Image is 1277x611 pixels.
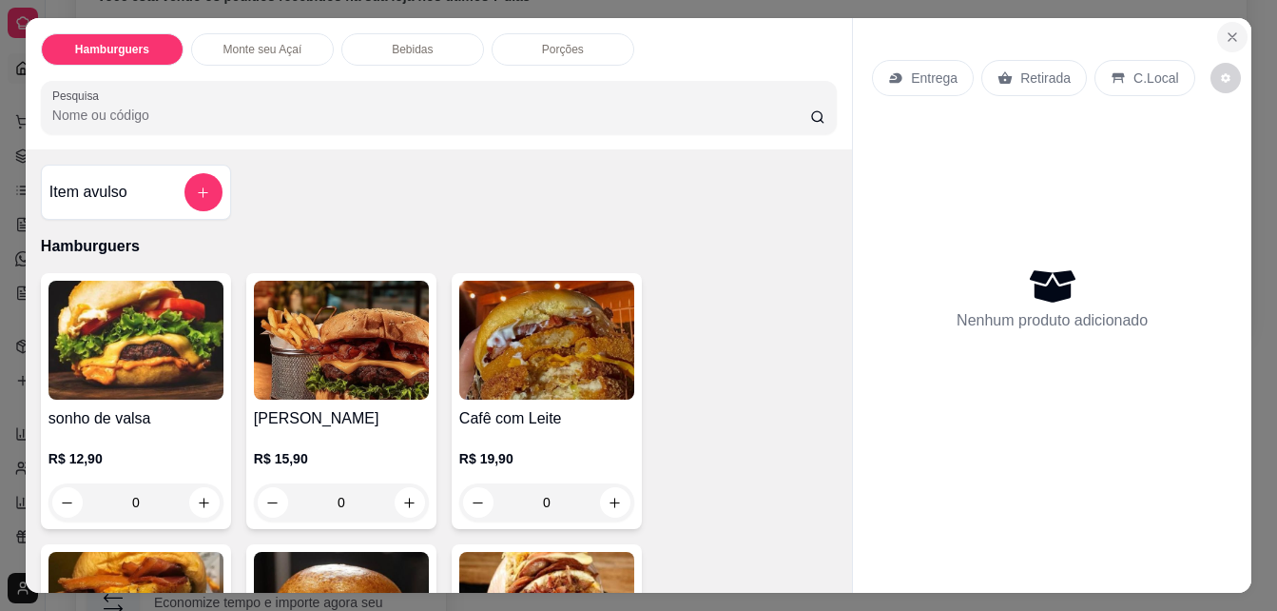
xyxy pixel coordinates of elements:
[542,42,584,57] p: Porções
[75,42,149,57] p: Hamburguers
[52,88,106,104] label: Pesquisa
[459,407,634,430] h4: Cafê com Leite
[911,69,958,88] p: Entrega
[52,487,83,518] button: decrease-product-quantity
[254,281,429,400] img: product-image
[258,487,288,518] button: decrease-product-quantity
[48,407,223,430] h4: sonho de valsa
[1210,63,1241,93] button: decrease-product-quantity
[189,487,220,518] button: increase-product-quantity
[223,42,302,57] p: Monte seu Açaí
[600,487,630,518] button: increase-product-quantity
[49,181,127,204] h4: Item avulso
[52,106,811,125] input: Pesquisa
[254,407,429,430] h4: [PERSON_NAME]
[395,487,425,518] button: increase-product-quantity
[1217,22,1248,52] button: Close
[41,235,837,258] p: Hamburguers
[459,281,634,400] img: product-image
[184,173,223,211] button: add-separate-item
[48,281,223,400] img: product-image
[392,42,433,57] p: Bebidas
[957,309,1148,332] p: Nenhum produto adicionado
[1133,69,1178,88] p: C.Local
[254,449,429,468] p: R$ 15,90
[48,449,223,468] p: R$ 12,90
[463,487,493,518] button: decrease-product-quantity
[459,449,634,468] p: R$ 19,90
[1020,69,1071,88] p: Retirada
